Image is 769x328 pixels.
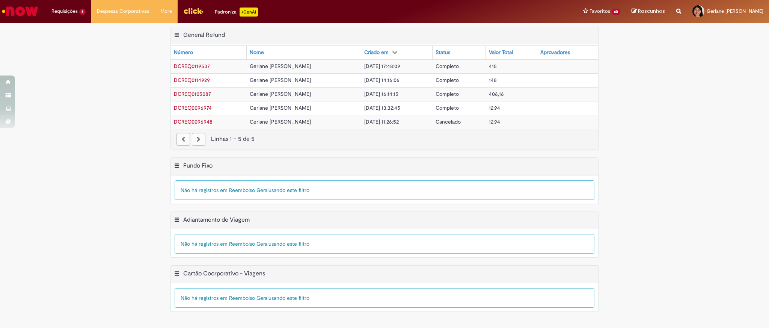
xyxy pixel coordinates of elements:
[436,118,461,125] span: Cancelado
[174,104,212,111] span: DCREQ0096974
[174,104,212,111] a: Abrir Registro: DCREQ0096974
[174,77,210,83] span: DCREQ0114929
[250,49,264,56] div: Nome
[51,8,78,15] span: Requisições
[489,77,497,83] span: 148
[364,118,399,125] span: [DATE] 11:26:52
[79,9,86,15] span: 8
[436,49,450,56] div: Status
[436,104,459,111] span: Completo
[268,187,309,193] span: usando este filtro
[364,104,400,111] span: [DATE] 13:32:45
[250,63,311,70] span: Gerlane [PERSON_NAME]
[175,234,594,254] div: Não há registros em Reembolso Geral
[174,270,180,280] button: Cartão Coorporativo - Viagens Menu de contexto
[175,288,594,308] div: Não há registros em Reembolso Geral
[215,8,258,17] div: Padroniza
[183,270,265,278] h2: Cartão Coorporativo - Viagens
[268,240,309,247] span: usando este filtro
[183,31,225,39] h2: General Refund
[174,91,211,97] a: Abrir Registro: DCREQ0105087
[489,104,500,111] span: 12,94
[268,295,309,301] span: usando este filtro
[174,118,213,125] a: Abrir Registro: DCREQ0096948
[489,118,500,125] span: 12,94
[436,91,459,97] span: Completo
[612,9,620,15] span: 60
[364,49,389,56] div: Criado em
[250,91,311,97] span: Gerlane [PERSON_NAME]
[364,63,400,70] span: [DATE] 17:48:09
[183,216,250,224] h2: Adiantamento de Viagem
[436,63,459,70] span: Completo
[250,77,311,83] span: Gerlane [PERSON_NAME]
[489,91,504,97] span: 406,16
[364,91,398,97] span: [DATE] 16:14:15
[590,8,610,15] span: Favoritos
[174,216,180,226] button: Adiantamento de Viagem Menu de contexto
[175,180,594,200] div: Não há registros em Reembolso Geral
[174,63,210,70] a: Abrir Registro: DCREQ0119537
[364,77,400,83] span: [DATE] 14:16:06
[250,104,311,111] span: Gerlane [PERSON_NAME]
[174,63,210,70] span: DCREQ0119537
[436,77,459,83] span: Completo
[540,49,570,56] div: Aprovadores
[240,8,258,17] p: +GenAi
[97,8,149,15] span: Despesas Corporativas
[183,162,213,169] h2: Fundo Fixo
[174,77,210,83] a: Abrir Registro: DCREQ0114929
[174,91,211,97] span: DCREQ0105087
[489,63,497,70] span: 415
[174,49,193,56] div: Número
[174,162,180,172] button: Fundo Fixo Menu de contexto
[250,118,311,125] span: Gerlane [PERSON_NAME]
[171,129,598,150] nav: paginação
[183,5,204,17] img: click_logo_yellow_360x200.png
[707,8,763,14] span: Gerlane [PERSON_NAME]
[174,118,213,125] span: DCREQ0096948
[632,8,665,15] a: Rascunhos
[638,8,665,15] span: Rascunhos
[160,8,172,15] span: More
[489,49,513,56] div: Valor Total
[174,31,180,41] button: General Refund Menu de contexto
[176,135,593,144] div: Linhas 1 − 5 de 5
[1,4,39,19] img: ServiceNow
